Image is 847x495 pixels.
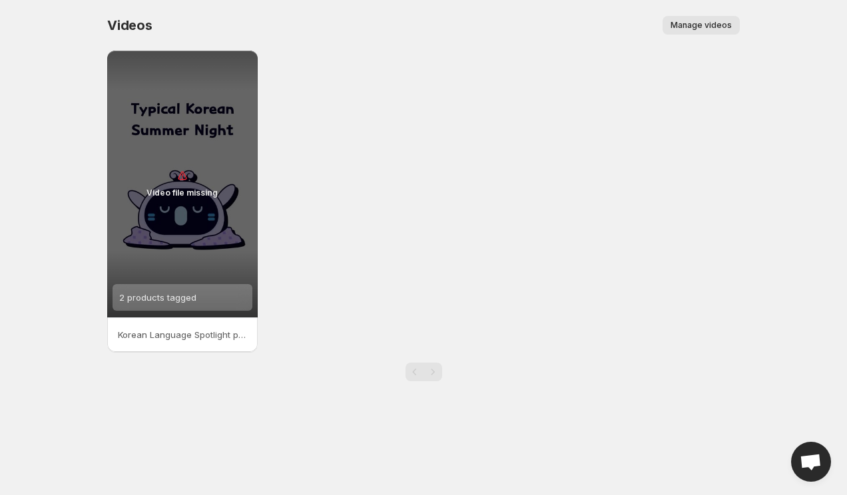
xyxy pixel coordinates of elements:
span: Manage videos [671,20,732,31]
p: Korean Language Spotlight pronounce Yeol-dae-ya Dear EEUTs did you sleep well last night Most par... [118,328,247,341]
nav: Pagination [406,363,442,381]
span: 2 products tagged [119,292,196,303]
p: Video file missing [146,188,218,198]
span: Videos [107,17,152,33]
button: Manage videos [663,16,740,35]
div: Open chat [791,442,831,482]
